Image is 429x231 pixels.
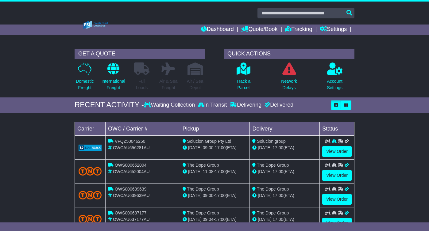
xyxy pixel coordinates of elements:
[76,78,94,91] p: Domestic Freight
[113,217,150,222] span: OWCAU637177AU
[241,25,277,35] a: Quote/Book
[75,49,205,59] div: GET A QUOTE
[320,122,354,135] td: Status
[272,169,283,174] span: 17:00
[188,145,202,150] span: [DATE]
[183,216,247,223] div: - (ETA)
[258,193,271,198] span: [DATE]
[252,216,317,223] div: (ETA)
[115,163,147,168] span: OWS000652004
[115,210,147,215] span: OWS000637177
[134,78,149,91] p: Full Loads
[75,62,94,94] a: DomesticFreight
[236,62,251,94] a: Track aParcel
[75,122,106,135] td: Carrier
[187,187,219,191] span: The Dope Group
[201,25,234,35] a: Dashboard
[159,78,177,91] p: Air & Sea Freight
[272,193,283,198] span: 17:00
[75,100,144,109] div: RECENT ACTIVITY -
[106,122,180,135] td: OWC / Carrier #
[203,169,214,174] span: 11:08
[115,139,145,144] span: VFQZ50046250
[258,217,271,222] span: [DATE]
[187,139,231,144] span: Solucion Group Pty Ltd
[101,62,126,94] a: InternationalFreight
[272,217,283,222] span: 17:00
[215,169,226,174] span: 17:00
[320,25,347,35] a: Settings
[215,145,226,150] span: 17:00
[187,210,219,215] span: The Dope Group
[322,194,352,205] a: View Order
[228,102,263,108] div: Delivering
[144,102,196,108] div: Waiting Collection
[257,139,285,144] span: Solucion group
[285,25,312,35] a: Tracking
[322,146,352,157] a: View Order
[272,145,283,150] span: 17:00
[203,193,214,198] span: 09:00
[257,187,289,191] span: The Dope Group
[113,145,150,150] span: OWCAU656281AU
[183,145,247,151] div: - (ETA)
[215,193,226,198] span: 17:00
[215,217,226,222] span: 17:00
[113,169,150,174] span: OWCAU652004AU
[322,170,352,181] a: View Order
[188,193,202,198] span: [DATE]
[203,145,214,150] span: 09:00
[281,62,297,94] a: NetworkDelays
[187,163,219,168] span: The Dope Group
[281,78,297,91] p: Network Delays
[102,78,125,91] p: International Freight
[322,218,352,229] a: View Order
[252,145,317,151] div: (ETA)
[257,163,289,168] span: The Dope Group
[113,193,150,198] span: OWCAU639639AU
[252,169,317,175] div: (ETA)
[187,78,203,91] p: Air / Sea Depot
[263,102,293,108] div: Delivered
[79,215,102,223] img: TNT_Domestic.png
[196,102,228,108] div: In Transit
[79,167,102,175] img: TNT_Domestic.png
[327,78,342,91] p: Account Settings
[79,191,102,199] img: TNT_Domestic.png
[183,192,247,199] div: - (ETA)
[250,122,320,135] td: Delivery
[203,217,214,222] span: 09:04
[327,62,343,94] a: AccountSettings
[258,145,271,150] span: [DATE]
[183,169,247,175] div: - (ETA)
[115,187,147,191] span: OWS000639639
[224,49,354,59] div: QUICK ACTIONS
[188,217,202,222] span: [DATE]
[257,210,289,215] span: The Dope Group
[236,78,250,91] p: Track a Parcel
[188,169,202,174] span: [DATE]
[252,192,317,199] div: (ETA)
[180,122,250,135] td: Pickup
[79,145,102,151] img: GetCarrierServiceLogo
[258,169,271,174] span: [DATE]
